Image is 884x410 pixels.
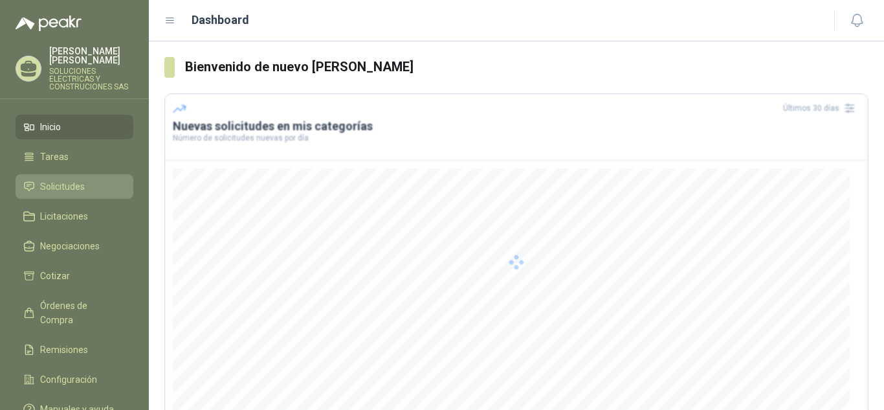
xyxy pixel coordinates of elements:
a: Inicio [16,115,133,139]
span: Cotizar [40,269,70,283]
p: SOLUCIONES ELECTRICAS Y CONSTRUCIONES SAS [49,67,133,91]
a: Solicitudes [16,174,133,199]
a: Órdenes de Compra [16,293,133,332]
h3: Bienvenido de nuevo [PERSON_NAME] [185,57,868,77]
h1: Dashboard [192,11,249,29]
span: Licitaciones [40,209,88,223]
span: Inicio [40,120,61,134]
span: Remisiones [40,343,88,357]
a: Negociaciones [16,234,133,258]
a: Configuración [16,367,133,392]
a: Remisiones [16,337,133,362]
span: Negociaciones [40,239,100,253]
p: [PERSON_NAME] [PERSON_NAME] [49,47,133,65]
span: Tareas [40,150,69,164]
a: Tareas [16,144,133,169]
span: Configuración [40,372,97,387]
a: Licitaciones [16,204,133,229]
a: Cotizar [16,264,133,288]
span: Solicitudes [40,179,85,194]
img: Logo peakr [16,16,82,31]
span: Órdenes de Compra [40,299,121,327]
